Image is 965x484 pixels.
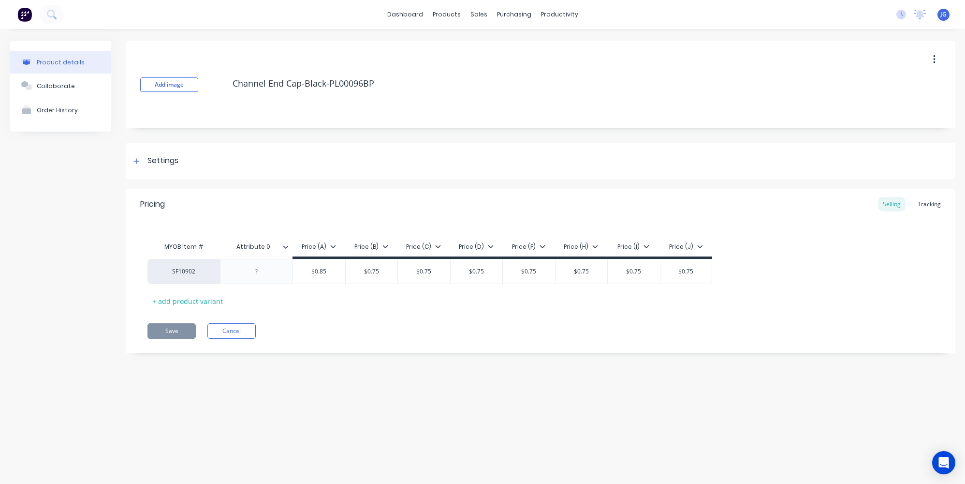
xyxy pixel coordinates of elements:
[228,72,868,95] textarea: Channel End Cap-Black-PL00096BP
[346,259,398,284] div: $0.75
[207,323,256,339] button: Cancel
[140,198,165,210] div: Pricing
[10,74,111,98] button: Collaborate
[617,242,649,251] div: Price (I)
[157,267,210,276] div: SF10902
[428,7,466,22] div: products
[492,7,536,22] div: purchasing
[512,242,545,251] div: Price (F)
[382,7,428,22] a: dashboard
[220,237,292,257] div: Attribute 0
[37,82,75,90] div: Collaborate
[147,237,220,257] div: MYOB Item #
[608,259,660,284] div: $0.75
[354,242,388,251] div: Price (B)
[10,51,111,74] button: Product details
[398,259,450,284] div: $0.75
[37,59,85,66] div: Product details
[140,77,198,92] button: Add image
[564,242,598,251] div: Price (H)
[556,259,608,284] div: $0.75
[406,242,441,251] div: Price (C)
[147,323,196,339] button: Save
[940,10,947,19] span: JG
[913,197,946,212] div: Tracking
[293,259,345,284] div: $0.85
[147,155,178,167] div: Settings
[17,7,32,22] img: Factory
[10,98,111,122] button: Order History
[878,197,906,212] div: Selling
[37,106,78,114] div: Order History
[466,7,492,22] div: sales
[503,259,555,284] div: $0.75
[536,7,583,22] div: productivity
[147,294,228,309] div: + add product variant
[451,259,503,284] div: $0.75
[669,242,703,251] div: Price (J)
[220,235,287,259] div: Attribute 0
[932,451,955,474] div: Open Intercom Messenger
[302,242,336,251] div: Price (A)
[660,259,712,284] div: $0.75
[459,242,494,251] div: Price (D)
[147,259,712,284] div: SF10902$0.85$0.75$0.75$0.75$0.75$0.75$0.75$0.75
